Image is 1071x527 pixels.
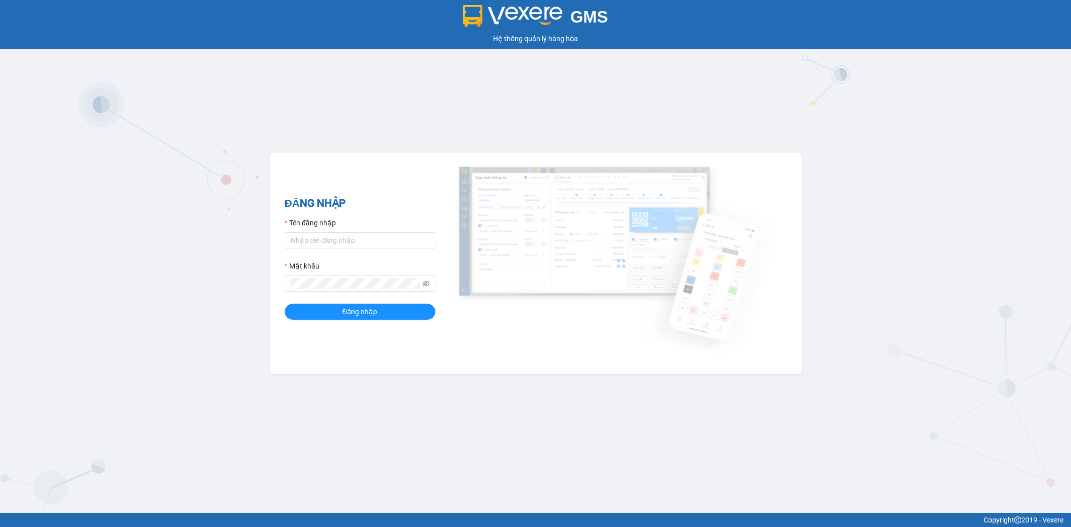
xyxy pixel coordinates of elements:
button: Đăng nhập [285,304,435,320]
input: Mật khẩu [291,278,420,289]
div: Copyright 2019 - Vexere [8,514,1063,525]
img: logo 2 [463,5,562,27]
span: GMS [570,8,608,26]
span: Đăng nhập [342,306,378,317]
div: Hệ thống quản lý hàng hóa [3,33,1068,44]
a: GMS [463,15,608,23]
label: Mật khẩu [285,260,319,272]
label: Tên đăng nhập [285,217,336,228]
input: Tên đăng nhập [285,232,435,248]
span: eye-invisible [422,280,429,287]
span: copyright [1014,516,1021,523]
h2: ĐĂNG NHẬP [285,195,435,212]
